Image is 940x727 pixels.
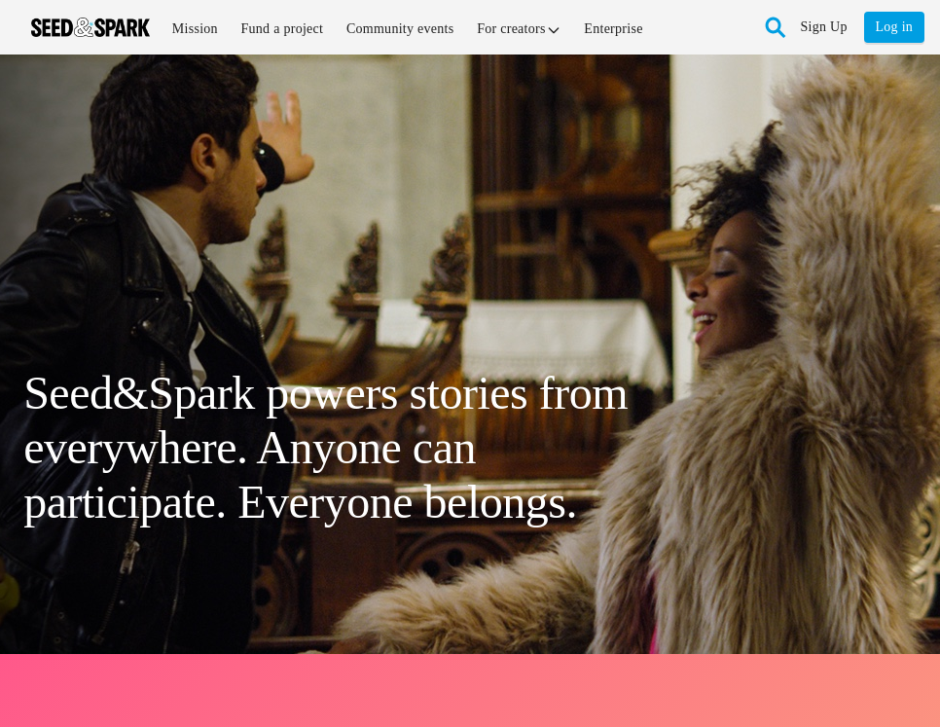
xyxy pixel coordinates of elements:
[31,18,150,37] img: Seed amp; Spark
[232,8,333,50] a: Fund a project
[163,8,228,50] a: Mission
[801,12,848,43] a: Sign Up
[23,366,648,529] h1: Seed&Spark powers stories from everywhere. Anyone can participate. Everyone belongs.
[467,8,570,50] a: For creators
[337,8,463,50] a: Community events
[575,8,653,50] a: Enterprise
[864,12,924,43] a: Log in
